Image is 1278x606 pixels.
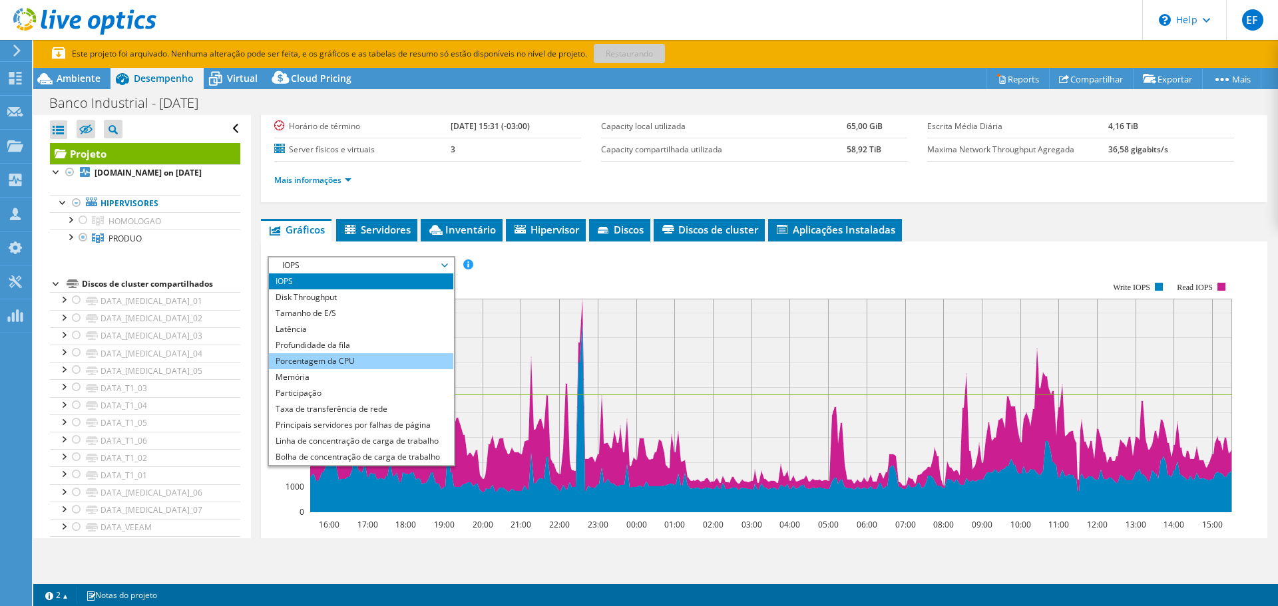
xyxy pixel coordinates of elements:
[775,223,895,236] span: Aplicações Instaladas
[108,216,161,227] span: HOMOLOGAO
[1202,69,1261,89] a: Mais
[50,414,240,432] a: DATA_T1_05
[857,519,877,530] text: 06:00
[269,369,453,385] li: Memória
[473,519,493,530] text: 20:00
[77,587,166,603] a: Notas do projeto
[269,305,453,321] li: Tamanho de E/S
[1164,519,1184,530] text: 14:00
[50,519,240,536] a: DATA_VEEAM
[343,223,411,236] span: Servidores
[357,519,378,530] text: 17:00
[513,223,579,236] span: Hipervisor
[511,519,531,530] text: 21:00
[50,229,240,247] a: PRODUO
[549,519,570,530] text: 22:00
[52,47,704,61] p: Este projeto foi arquivado. Nenhuma alteração pode ser feita, e os gráficos e as tabelas de resum...
[50,143,240,164] a: Projeto
[300,506,304,518] text: 0
[269,321,453,337] li: Latência
[50,164,240,182] a: [DOMAIN_NAME] on [DATE]
[286,481,304,492] text: 1000
[50,379,240,396] a: DATA_T1_03
[50,536,240,553] a: DATA_[MEDICAL_DATA]_08
[664,519,685,530] text: 01:00
[434,519,455,530] text: 19:00
[395,519,416,530] text: 18:00
[847,120,883,132] b: 65,00 GiB
[57,72,101,84] span: Ambiente
[703,519,724,530] text: 02:00
[269,401,453,417] li: Taxa de transferência de rede
[626,519,647,530] text: 00:00
[1159,14,1171,26] svg: \n
[50,212,240,229] a: HOMOLOGAO
[1133,69,1203,89] a: Exportar
[927,120,1108,133] label: Escrita Média Diária
[742,519,762,530] text: 03:00
[451,144,455,155] b: 3
[596,223,644,236] span: Discos
[50,345,240,362] a: DATA_[MEDICAL_DATA]_04
[1126,519,1146,530] text: 13:00
[269,433,453,449] li: Linha de concentração de carga de trabalho
[269,289,453,305] li: Disk Throughput
[274,143,451,156] label: Server físicos e virtuais
[50,310,240,327] a: DATA_[MEDICAL_DATA]_02
[601,143,847,156] label: Capacity compartilhada utilizada
[108,233,142,244] span: PRODUO
[50,362,240,379] a: DATA_[MEDICAL_DATA]_05
[274,174,351,186] a: Mais informações
[1010,519,1031,530] text: 10:00
[269,417,453,433] li: Principais servidores por falhas de página
[1108,120,1138,132] b: 4,16 TiB
[269,337,453,353] li: Profundidade da fila
[451,120,530,132] b: [DATE] 15:31 (-03:00)
[276,257,447,273] span: IOPS
[818,519,839,530] text: 05:00
[779,519,800,530] text: 04:00
[933,519,954,530] text: 08:00
[291,72,351,84] span: Cloud Pricing
[269,449,453,465] li: Bolha de concentração de carga de trabalho
[1049,69,1134,89] a: Compartilhar
[588,519,608,530] text: 23:00
[660,223,758,236] span: Discos de cluster
[50,292,240,309] a: DATA_[MEDICAL_DATA]_01
[972,519,992,530] text: 09:00
[269,353,453,369] li: Porcentagem da CPU
[95,167,202,178] b: [DOMAIN_NAME] on [DATE]
[227,72,258,84] span: Virtual
[50,432,240,449] a: DATA_T1_06
[50,397,240,414] a: DATA_T1_04
[50,449,240,466] a: DATA_T1_02
[50,484,240,502] a: DATA_[MEDICAL_DATA]_06
[1108,144,1168,155] b: 36,58 gigabits/s
[895,519,916,530] text: 07:00
[1202,519,1223,530] text: 15:00
[268,223,325,236] span: Gráficos
[269,385,453,401] li: Participação
[427,223,496,236] span: Inventário
[82,276,240,292] div: Discos de cluster compartilhados
[927,143,1108,156] label: Maxima Network Throughput Agregada
[1048,519,1069,530] text: 11:00
[847,144,881,155] b: 58,92 TiB
[134,72,194,84] span: Desempenho
[601,120,847,133] label: Capacity local utilizada
[1113,283,1150,292] text: Write IOPS
[1087,519,1108,530] text: 12:00
[1242,9,1263,31] span: EF
[986,69,1050,89] a: Reports
[50,466,240,484] a: DATA_T1_01
[36,587,77,603] a: 2
[50,327,240,345] a: DATA_[MEDICAL_DATA]_03
[274,120,451,133] label: Horário de término
[1177,283,1213,292] text: Read IOPS
[50,195,240,212] a: Hipervisores
[50,502,240,519] a: DATA_[MEDICAL_DATA]_07
[319,519,339,530] text: 16:00
[269,273,453,289] li: IOPS
[43,96,219,110] h1: Banco Industrial - [DATE]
